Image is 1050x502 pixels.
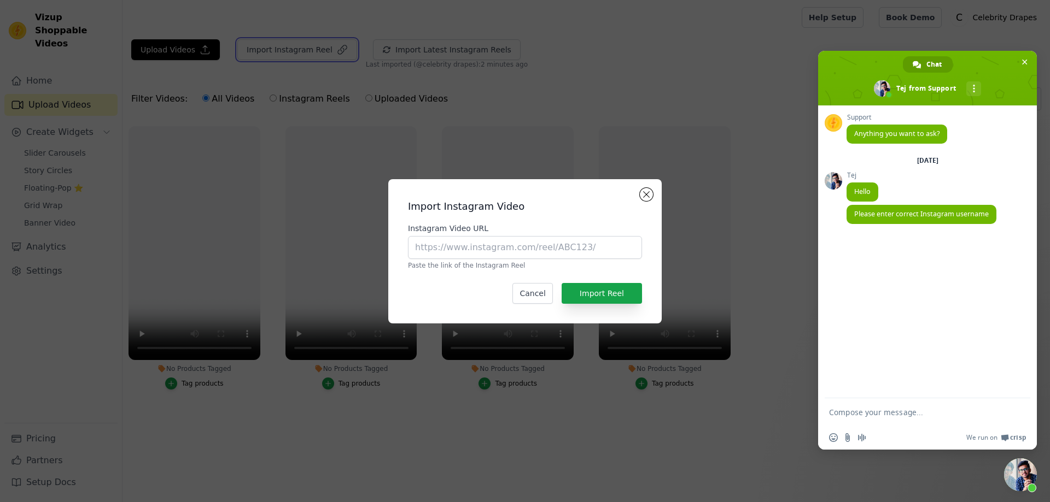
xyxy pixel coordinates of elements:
[1010,433,1026,442] span: Crisp
[408,261,642,270] p: Paste the link of the Instagram Reel
[903,56,953,73] div: Chat
[854,187,871,196] span: Hello
[843,433,852,442] span: Send a file
[408,223,642,234] label: Instagram Video URL
[926,56,942,73] span: Chat
[1004,458,1037,491] div: Close chat
[854,129,940,138] span: Anything you want to ask?
[966,433,997,442] span: We run on
[966,433,1026,442] a: We run onCrisp
[917,157,938,164] div: [DATE]
[847,172,878,179] span: Tej
[847,114,947,121] span: Support
[1019,56,1030,68] span: Close chat
[829,407,1002,417] textarea: Compose your message...
[829,433,838,442] span: Insert an emoji
[854,209,989,218] span: Please enter correct Instagram username
[966,81,981,96] div: More channels
[408,199,642,214] h2: Import Instagram Video
[512,283,552,304] button: Cancel
[408,236,642,259] input: https://www.instagram.com/reel/ABC123/
[562,283,642,304] button: Import Reel
[640,188,653,201] button: Close modal
[857,433,866,442] span: Audio message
